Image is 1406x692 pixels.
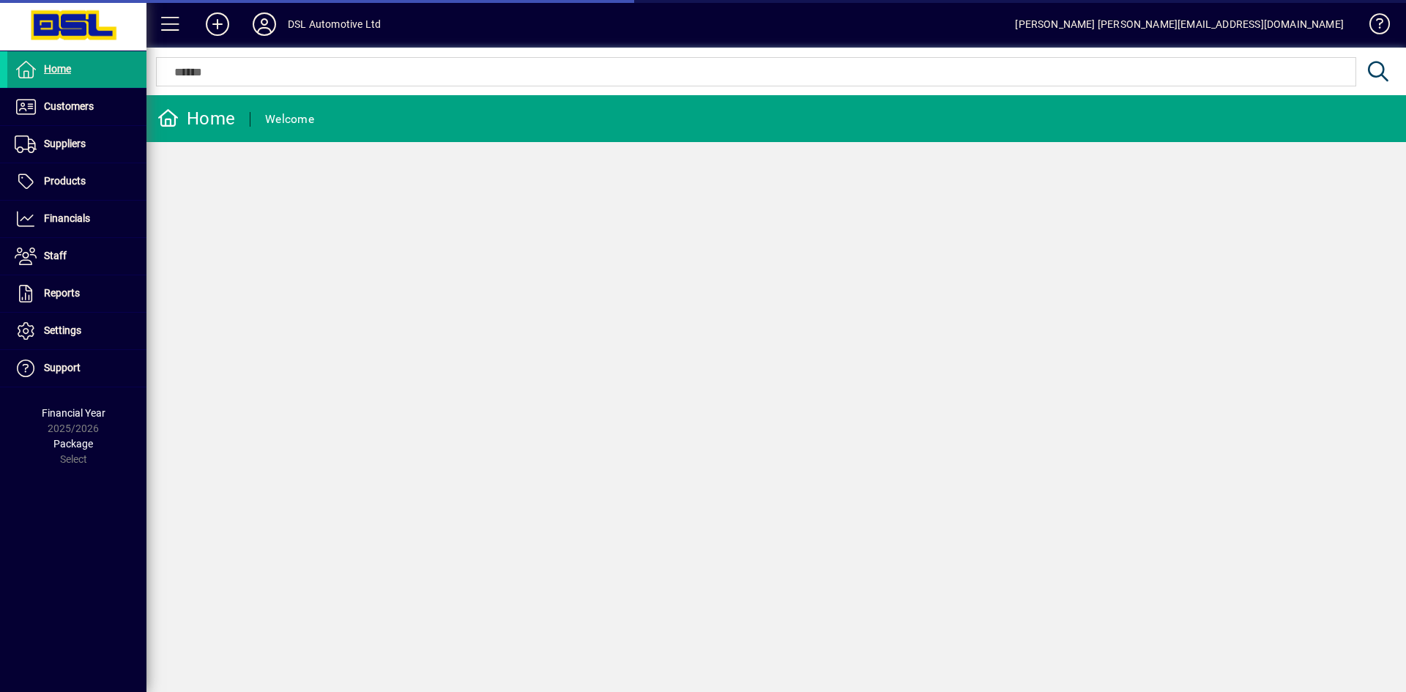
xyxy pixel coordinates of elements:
span: Financial Year [42,407,105,419]
div: [PERSON_NAME] [PERSON_NAME][EMAIL_ADDRESS][DOMAIN_NAME] [1015,12,1344,36]
a: Support [7,350,146,387]
span: Products [44,175,86,187]
button: Profile [241,11,288,37]
a: Settings [7,313,146,349]
a: Reports [7,275,146,312]
a: Products [7,163,146,200]
a: Knowledge Base [1358,3,1388,51]
span: Staff [44,250,67,261]
span: Financials [44,212,90,224]
a: Customers [7,89,146,125]
span: Home [44,63,71,75]
a: Financials [7,201,146,237]
a: Suppliers [7,126,146,163]
span: Support [44,362,81,373]
a: Staff [7,238,146,275]
div: DSL Automotive Ltd [288,12,381,36]
span: Suppliers [44,138,86,149]
div: Home [157,107,235,130]
span: Reports [44,287,80,299]
span: Customers [44,100,94,112]
div: Welcome [265,108,314,131]
button: Add [194,11,241,37]
span: Package [53,438,93,450]
span: Settings [44,324,81,336]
